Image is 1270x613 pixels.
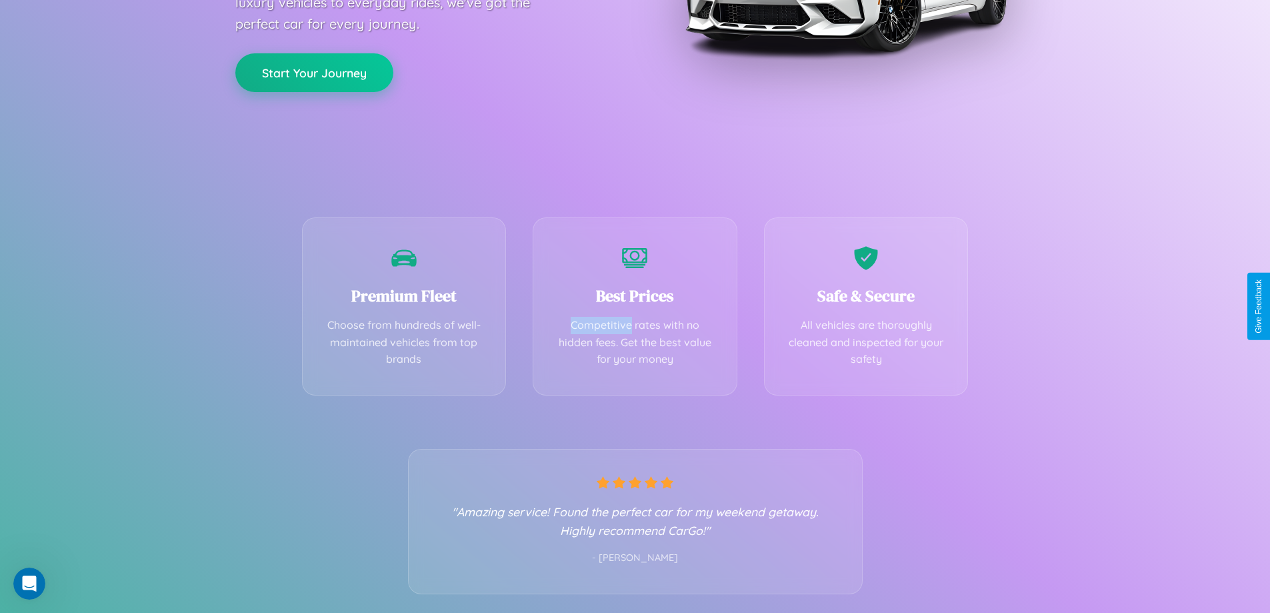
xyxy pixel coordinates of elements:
p: - [PERSON_NAME] [435,550,835,567]
p: All vehicles are thoroughly cleaned and inspected for your safety [785,317,948,368]
button: Start Your Journey [235,53,393,92]
p: "Amazing service! Found the perfect car for my weekend getaway. Highly recommend CarGo!" [435,502,835,540]
div: Give Feedback [1254,279,1263,334]
h3: Safe & Secure [785,285,948,307]
iframe: Intercom live chat [13,568,45,600]
p: Competitive rates with no hidden fees. Get the best value for your money [553,317,717,368]
h3: Best Prices [553,285,717,307]
h3: Premium Fleet [323,285,486,307]
p: Choose from hundreds of well-maintained vehicles from top brands [323,317,486,368]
